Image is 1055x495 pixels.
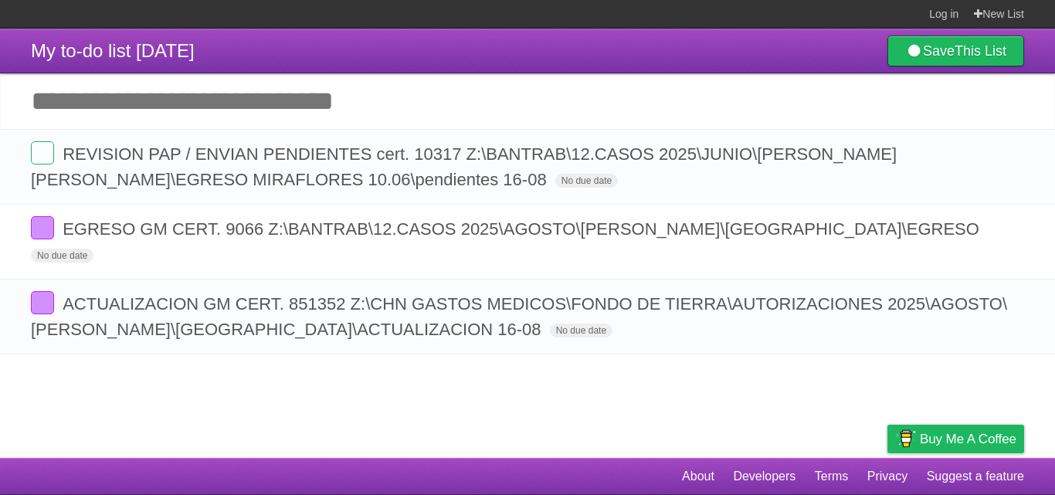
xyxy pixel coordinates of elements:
span: ACTUALIZACION GM CERT. 851352 Z:\CHN GASTOS MEDICOS\FONDO DE TIERRA\AUTORIZACIONES 2025\AGOSTO\[P... [31,294,1007,339]
a: SaveThis List [887,36,1024,66]
span: Buy me a coffee [920,425,1016,453]
a: Buy me a coffee [887,425,1024,453]
label: Done [31,291,54,314]
a: Terms [815,462,849,491]
span: REVISION PAP / ENVIAN PENDIENTES cert. 10317 Z:\BANTRAB\12.CASOS 2025\JUNIO\[PERSON_NAME] [PERSON... [31,144,897,189]
b: This List [955,43,1006,59]
span: No due date [550,324,612,337]
span: No due date [31,249,93,263]
a: Privacy [867,462,907,491]
a: About [682,462,714,491]
span: No due date [555,174,618,188]
label: Done [31,216,54,239]
img: Buy me a coffee [895,425,916,452]
a: Developers [733,462,795,491]
label: Done [31,141,54,164]
span: My to-do list [DATE] [31,40,195,61]
span: EGRESO GM CERT. 9066 Z:\BANTRAB\12.CASOS 2025\AGOSTO\[PERSON_NAME]\[GEOGRAPHIC_DATA]\EGRESO [63,219,983,239]
a: Suggest a feature [927,462,1024,491]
